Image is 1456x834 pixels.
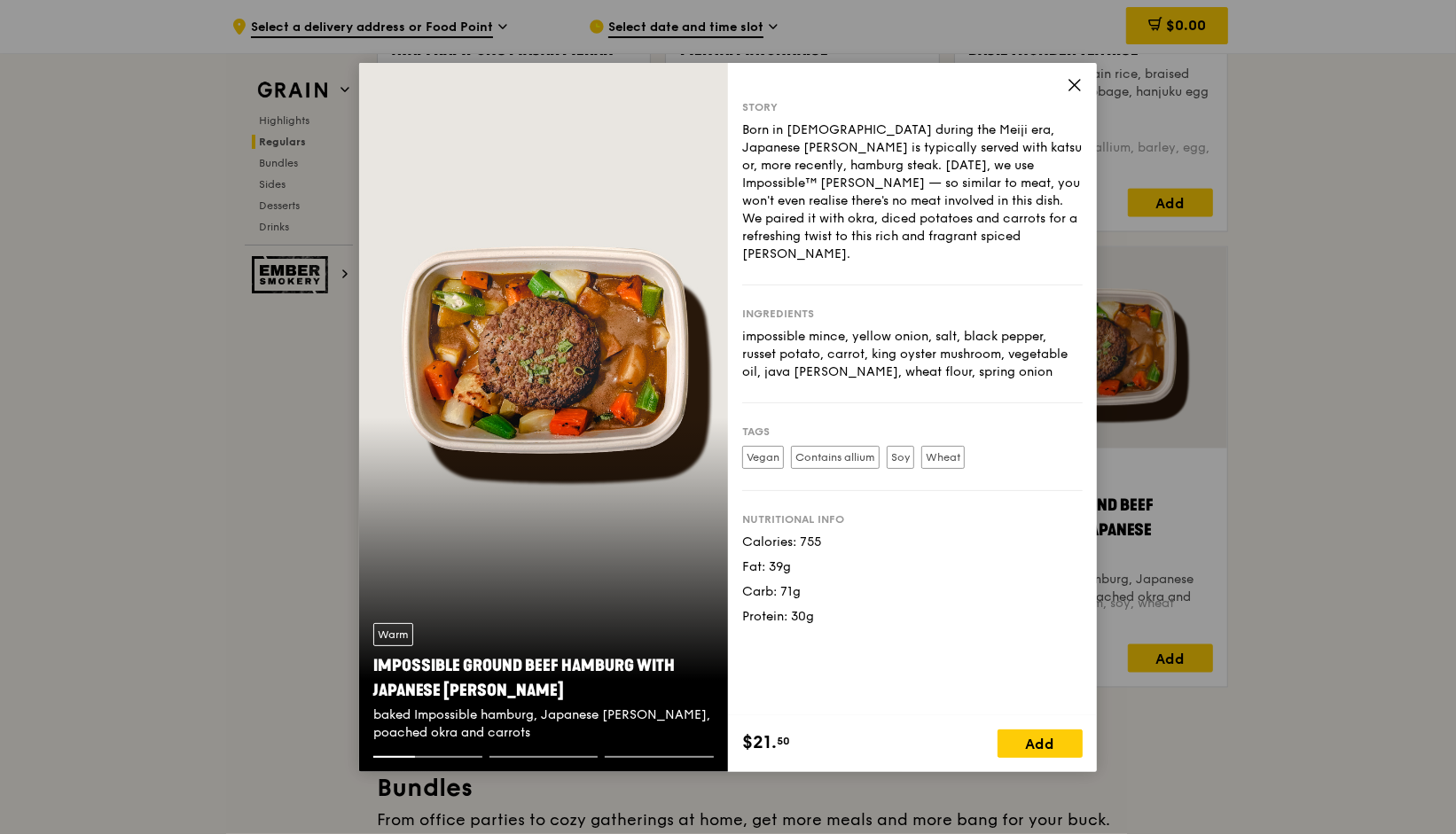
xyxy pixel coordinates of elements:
[742,446,784,469] label: Vegan
[921,446,965,469] label: Wheat
[777,734,790,748] span: 50
[373,653,714,703] div: Impossible Ground Beef Hamburg with Japanese [PERSON_NAME]
[998,729,1083,758] div: Add
[742,100,1083,114] div: Story
[373,706,714,742] div: baked Impossible hamburg, Japanese [PERSON_NAME], poached okra and carrots
[742,328,1083,381] div: impossible mince, yellow onion, salt, black pepper, russet potato, carrot, king oyster mushroom, ...
[373,623,413,646] div: Warm
[742,307,1083,321] div: Ingredients
[742,558,1083,576] div: Fat: 39g
[742,425,1083,439] div: Tags
[742,729,777,756] span: $21.
[742,121,1083,263] div: Born in [DEMOGRAPHIC_DATA] during the Meiji era, Japanese [PERSON_NAME] is typically served with ...
[742,512,1083,526] div: Nutritional info
[742,608,1083,626] div: Protein: 30g
[791,446,880,469] label: Contains allium
[742,583,1083,601] div: Carb: 71g
[742,534,1083,551] div: Calories: 755
[887,446,914,469] label: Soy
